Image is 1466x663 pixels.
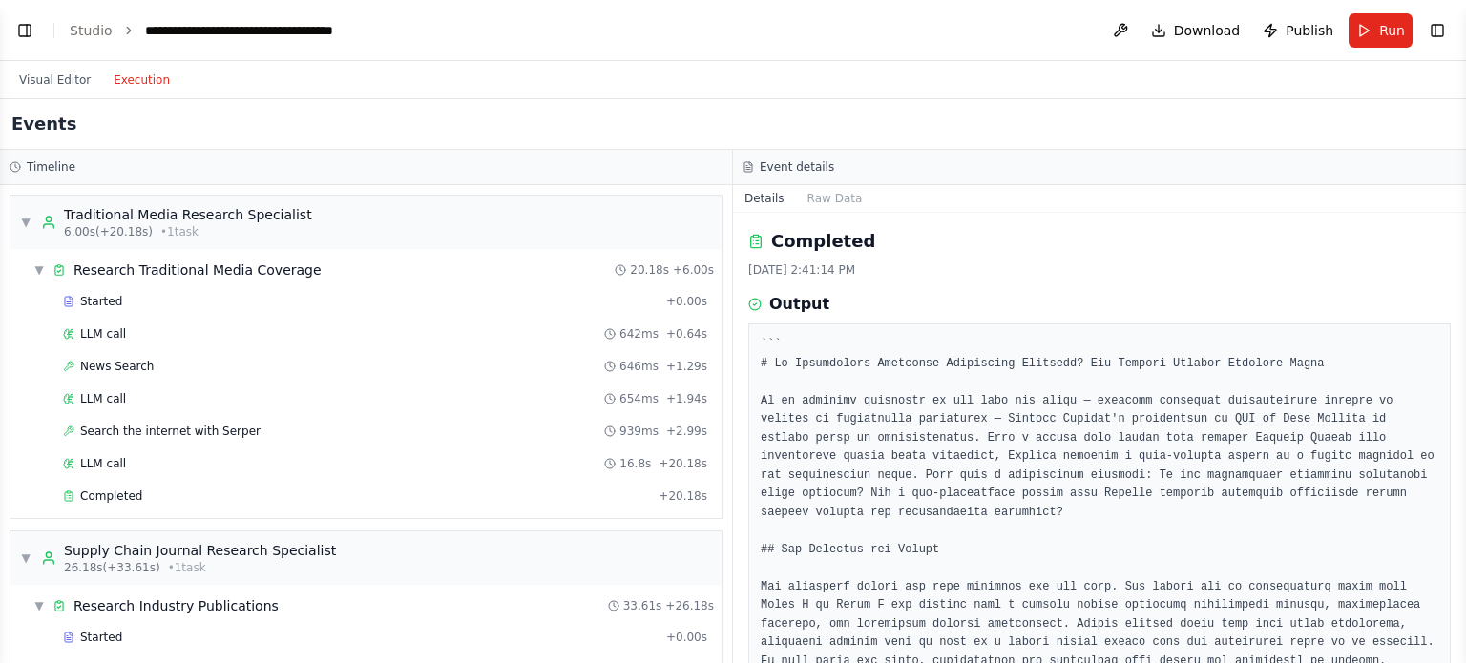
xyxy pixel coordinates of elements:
[80,424,261,439] span: Search the internet with Serper
[619,326,659,342] span: 642ms
[80,391,126,406] span: LLM call
[80,630,122,645] span: Started
[623,598,662,613] span: 33.61s
[659,488,707,504] span: + 20.18s
[1349,13,1413,48] button: Run
[73,260,322,280] div: Research Traditional Media Coverage
[168,560,206,575] span: • 1 task
[160,224,199,239] span: • 1 task
[27,159,75,175] h3: Timeline
[630,262,669,278] span: 20.18s
[748,262,1451,278] div: [DATE] 2:41:14 PM
[1143,13,1248,48] button: Download
[33,598,45,613] span: ▼
[11,17,38,44] button: Show left sidebar
[33,262,45,278] span: ▼
[760,159,834,175] h3: Event details
[80,456,126,471] span: LLM call
[1174,21,1241,40] span: Download
[11,111,76,137] h2: Events
[796,185,874,212] button: Raw Data
[769,293,829,316] h3: Output
[619,424,659,439] span: 939ms
[1255,13,1341,48] button: Publish
[80,326,126,342] span: LLM call
[102,69,181,92] button: Execution
[666,391,707,406] span: + 1.94s
[666,630,707,645] span: + 0.00s
[771,228,875,255] h2: Completed
[80,294,122,309] span: Started
[619,359,659,374] span: 646ms
[666,326,707,342] span: + 0.64s
[733,185,796,212] button: Details
[673,262,714,278] span: + 6.00s
[1424,17,1451,44] button: Show right sidebar
[665,598,714,613] span: + 26.18s
[619,391,659,406] span: 654ms
[20,550,31,566] span: ▼
[64,205,312,224] div: Traditional Media Research Specialist
[64,224,153,239] span: 6.00s (+20.18s)
[70,23,113,38] a: Studio
[20,215,31,230] span: ▼
[80,488,142,504] span: Completed
[666,359,707,374] span: + 1.29s
[666,294,707,309] span: + 0.00s
[1286,21,1333,40] span: Publish
[666,424,707,439] span: + 2.99s
[64,541,336,560] div: Supply Chain Journal Research Specialist
[64,560,160,575] span: 26.18s (+33.61s)
[619,456,651,471] span: 16.8s
[8,69,102,92] button: Visual Editor
[73,596,279,615] div: Research Industry Publications
[659,456,707,471] span: + 20.18s
[1379,21,1405,40] span: Run
[80,359,154,374] span: News Search
[70,21,333,40] nav: breadcrumb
